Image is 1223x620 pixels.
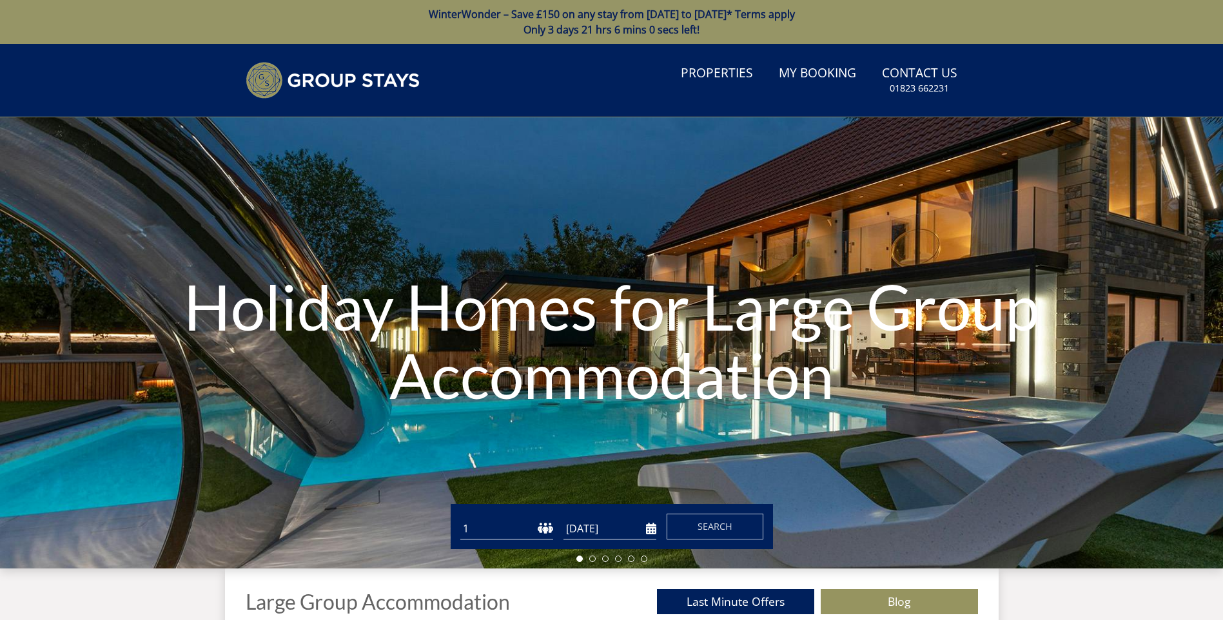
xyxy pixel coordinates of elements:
small: 01823 662231 [890,82,949,95]
input: Arrival Date [563,518,656,539]
a: Last Minute Offers [657,589,814,614]
button: Search [667,514,763,539]
a: Properties [676,59,758,88]
span: Only 3 days 21 hrs 6 mins 0 secs left! [523,23,700,37]
a: Blog [821,589,978,614]
span: Search [698,520,732,532]
h1: Holiday Homes for Large Group Accommodation [184,247,1040,434]
img: Group Stays [246,62,420,99]
h1: Large Group Accommodation [246,590,510,613]
a: My Booking [774,59,861,88]
a: Contact Us01823 662231 [877,59,963,101]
